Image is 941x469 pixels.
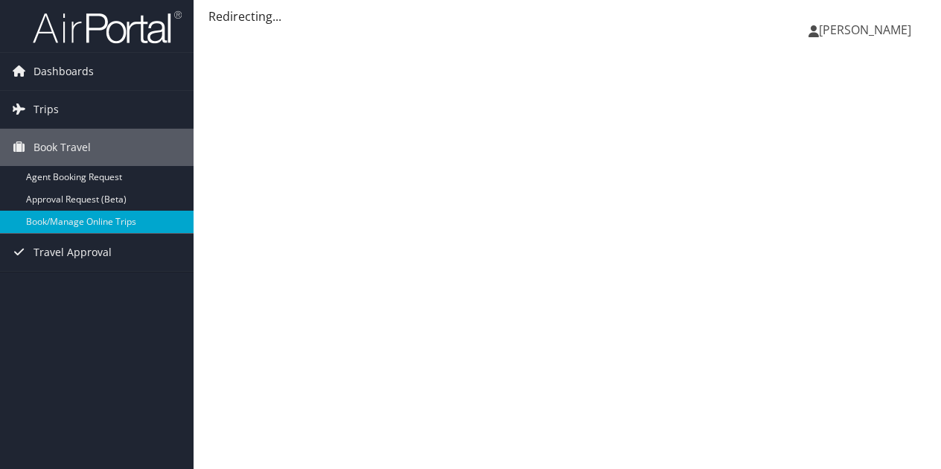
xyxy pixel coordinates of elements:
span: Book Travel [34,129,91,166]
span: Dashboards [34,53,94,90]
span: [PERSON_NAME] [819,22,911,38]
span: Travel Approval [34,234,112,271]
div: Redirecting... [208,7,926,25]
span: Trips [34,91,59,128]
a: [PERSON_NAME] [808,7,926,52]
img: airportal-logo.png [33,10,182,45]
